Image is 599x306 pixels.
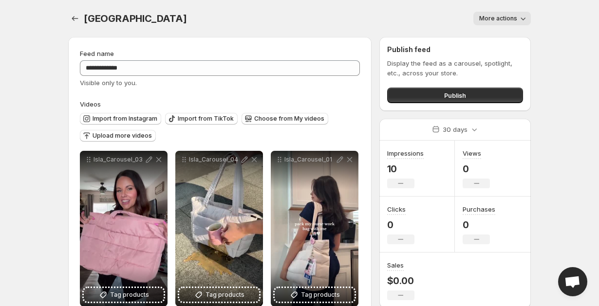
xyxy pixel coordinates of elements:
[301,290,340,300] span: Tag products
[84,288,164,302] button: Tag products
[68,12,82,25] button: Settings
[94,156,144,163] p: Isla_Carousel_03
[242,113,328,125] button: Choose from My videos
[444,90,466,100] span: Publish
[80,113,161,125] button: Import from Instagram
[387,45,523,54] h2: Publish feed
[110,290,149,300] span: Tag products
[473,12,531,25] button: More actions
[80,50,114,57] span: Feed name
[387,58,523,78] p: Display the feed as a carousel, spotlight, etc., across your store.
[463,148,481,158] h3: Views
[206,290,244,300] span: Tag products
[80,130,156,142] button: Upload more videos
[80,79,137,87] span: Visible only to you.
[463,163,490,175] p: 0
[387,275,414,287] p: $0.00
[479,15,517,22] span: More actions
[80,100,101,108] span: Videos
[387,163,424,175] p: 10
[387,219,414,231] p: 0
[443,125,468,134] p: 30 days
[84,13,187,24] span: [GEOGRAPHIC_DATA]
[387,204,406,214] h3: Clicks
[387,88,523,103] button: Publish
[254,115,324,123] span: Choose from My videos
[387,148,424,158] h3: Impressions
[165,113,238,125] button: Import from TikTok
[93,132,152,140] span: Upload more videos
[179,288,259,302] button: Tag products
[275,288,355,302] button: Tag products
[189,156,240,163] p: Isla_Carousel_04
[463,219,495,231] p: 0
[284,156,335,163] p: Isla_Carousel_01
[463,204,495,214] h3: Purchases
[387,260,404,270] h3: Sales
[178,115,234,123] span: Import from TikTok
[93,115,157,123] span: Import from Instagram
[558,267,587,296] a: Open chat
